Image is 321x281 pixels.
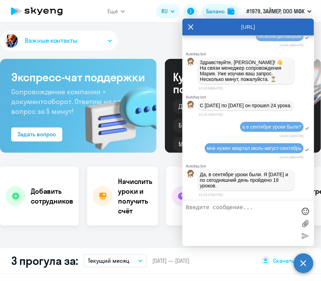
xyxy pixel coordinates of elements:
time: 13:10:59[DATE] [198,86,223,90]
div: Autofaq bot [186,95,314,99]
img: bg-img [75,74,156,153]
h2: 3 прогула за: [11,254,78,268]
button: Текущий месяц [84,254,147,267]
div: Для общения и путешествий [173,99,270,114]
span: RU [161,7,168,15]
p: Да, в сентябре уроки были. Я [DATE] и по сегодняшний день пройдено 19 уроков. [200,172,292,189]
div: Курсы английского под ваши цели [173,71,293,95]
time: 13:20:21[DATE] [279,134,303,138]
span: по всем договорам [258,33,301,39]
h4: Добавить сотрудников [31,186,73,206]
span: Скачать отчет [273,257,310,265]
span: [DATE] — [DATE] [152,257,189,265]
img: bot avatar [186,170,195,180]
time: 13:23:27[DATE] [198,193,223,197]
button: RU [156,4,180,18]
time: 13:15:32[DATE] [198,112,223,116]
div: Autofaq bot [186,52,314,56]
time: 13:06:24[DATE] [279,43,303,47]
h3: Экспресс-чат поддержки [11,70,145,84]
p: Здравствуйте, [PERSON_NAME]! 👋 ﻿На связи менеджер сопровождения Мария. Уже изучаю ваш запрос. Нес... [200,60,292,82]
button: Балансbalance [202,4,239,18]
div: Бизнес и командировки [173,118,257,133]
span: Важные контакты [25,36,77,45]
span: Сопровождение компании + документооборот. Ответим на ваш вопрос за 5 минут! [11,87,127,116]
div: Autofaq bot [186,164,314,168]
p: Текущий месяц [88,256,130,265]
img: bot avatar [186,101,195,111]
img: bot avatar [186,58,195,68]
div: Маркетологам [173,137,227,152]
time: 13:20:38[DATE] [279,155,303,159]
span: а в сентябре уроки были? [242,124,301,130]
span: Ещё [107,7,118,15]
p: С [DATE] по [DATE] он прошел 24 урока. [200,103,292,108]
h4: Начислить уроки и получить счёт [118,177,152,216]
div: Задать вопрос [18,130,56,138]
span: мне нужен квартал июль-август-сентябрь [207,145,301,151]
div: Баланс [206,7,225,15]
img: avatar [3,33,19,49]
button: #1979, ЗАЙМЕР, ООО МФК [243,3,315,20]
label: Лимит 10 файлов [300,218,310,229]
button: Задать вопрос [11,128,62,142]
img: balance [228,8,235,15]
button: Ещё [107,4,125,18]
p: #1979, ЗАЙМЕР, ООО МФК [246,7,305,15]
